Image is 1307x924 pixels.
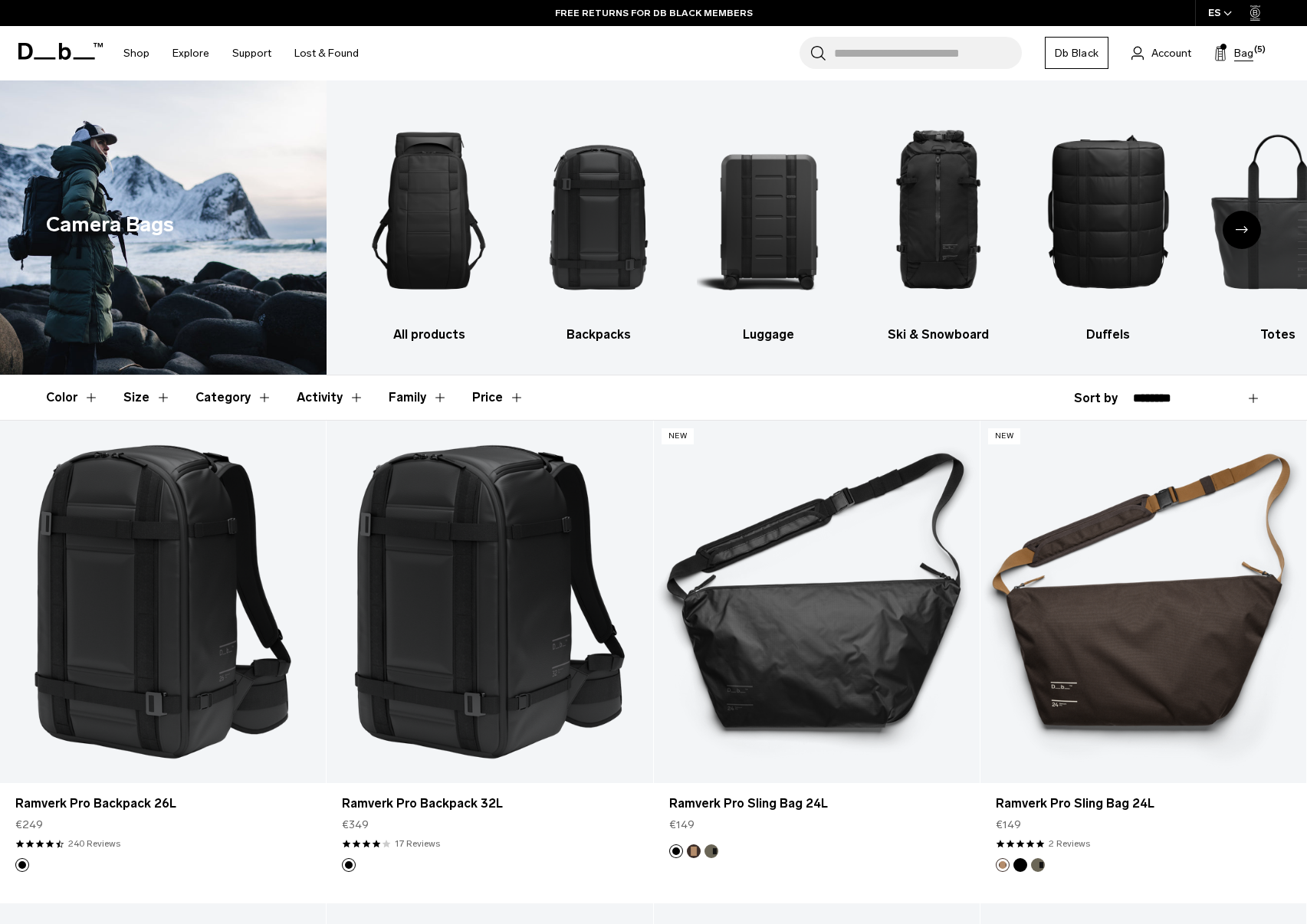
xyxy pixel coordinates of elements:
a: Ramverk Pro Backpack 32L [342,795,637,813]
span: €149 [669,817,695,833]
button: Toggle Filter [123,375,171,420]
a: Ramverk Pro Backpack 26L [15,795,310,813]
a: Explore [172,26,209,80]
button: Toggle Filter [46,375,99,420]
a: Support [232,26,271,80]
span: Account [1151,45,1191,61]
h1: Camera Bags [46,209,174,241]
a: Db Ski & Snowboard [867,103,1010,344]
a: 17 reviews [395,837,440,850]
a: FREE RETURNS FOR DB BLACK MEMBERS [555,6,753,20]
button: Black Out [669,844,683,858]
p: New [988,428,1021,444]
a: Db Duffels [1037,103,1181,344]
nav: Main Navigation [112,26,370,80]
img: Db [1037,103,1181,318]
img: Db [527,103,671,318]
button: Toggle Filter [389,375,448,420]
a: Db Black [1045,37,1108,69]
span: €349 [342,817,369,833]
h3: All products [357,326,501,344]
button: Black Out [1013,858,1027,872]
a: 240 reviews [68,837,120,850]
h3: Duffels [1037,326,1181,344]
a: Shop [123,26,149,80]
img: Db [867,103,1010,318]
h3: Backpacks [527,326,671,344]
a: Ramverk Pro Sling Bag 24L [980,421,1306,783]
span: €149 [996,817,1021,833]
li: 1 / 10 [357,103,501,344]
a: Account [1131,44,1191,62]
button: Espresso [996,858,1010,872]
a: Db All products [357,103,501,344]
button: Bag (5) [1214,44,1253,62]
span: Bag [1234,45,1253,61]
a: Ramverk Pro Backpack 32L [327,421,652,783]
button: Toggle Filter [195,375,272,420]
span: (5) [1254,44,1266,57]
button: Black Out [15,858,29,872]
li: 4 / 10 [867,103,1010,344]
span: €249 [15,817,43,833]
img: Db [357,103,501,318]
li: 3 / 10 [697,103,840,344]
div: Next slide [1223,211,1261,249]
li: 2 / 10 [527,103,671,344]
img: Db [697,103,840,318]
a: Db Backpacks [527,103,671,344]
button: Toggle Filter [297,375,364,420]
a: Db Luggage [697,103,840,344]
button: Forest Green [1031,858,1045,872]
button: Toggle Price [472,375,524,420]
a: Lost & Found [294,26,359,80]
button: Espresso [687,844,701,858]
a: Ramverk Pro Sling Bag 24L [654,421,980,783]
a: Ramverk Pro Sling Bag 24L [996,795,1291,813]
p: New [662,428,695,444]
h3: Luggage [697,326,840,344]
a: Ramverk Pro Sling Bag 24L [669,795,964,813]
button: Black Out [342,858,356,872]
button: Forest Green [704,844,718,858]
h3: Ski & Snowboard [867,326,1010,344]
li: 5 / 10 [1037,103,1181,344]
a: 2 reviews [1049,837,1090,850]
